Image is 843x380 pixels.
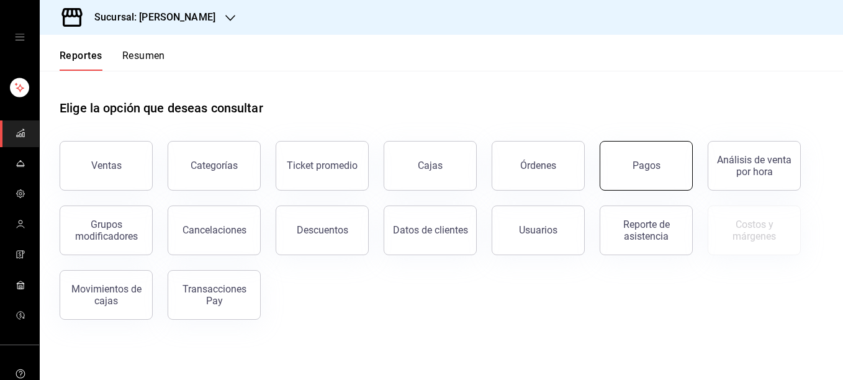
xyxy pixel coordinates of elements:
div: Pagos [633,160,660,171]
button: Ticket promedio [276,141,369,191]
div: Cancelaciones [183,224,246,236]
div: Usuarios [519,224,557,236]
button: Descuentos [276,206,369,255]
button: Datos de clientes [384,206,477,255]
div: Ticket promedio [287,160,358,171]
button: Usuarios [492,206,585,255]
button: Reportes [60,50,102,71]
button: Resumen [122,50,165,71]
a: Cajas [384,141,477,191]
button: Análisis de venta por hora [708,141,801,191]
div: Datos de clientes [393,224,468,236]
div: Cajas [418,158,443,173]
button: Cancelaciones [168,206,261,255]
h1: Elige la opción que deseas consultar [60,99,263,117]
div: Categorías [191,160,238,171]
div: Transacciones Pay [176,283,253,307]
div: Ventas [91,160,122,171]
div: Órdenes [520,160,556,171]
div: Reporte de asistencia [608,219,685,242]
button: Órdenes [492,141,585,191]
button: Categorías [168,141,261,191]
button: Grupos modificadores [60,206,153,255]
button: Contrata inventarios para ver este reporte [708,206,801,255]
div: Grupos modificadores [68,219,145,242]
div: navigation tabs [60,50,165,71]
button: Reporte de asistencia [600,206,693,255]
div: Análisis de venta por hora [716,154,793,178]
button: Pagos [600,141,693,191]
button: Ventas [60,141,153,191]
div: Movimientos de cajas [68,283,145,307]
button: open drawer [15,32,25,42]
h3: Sucursal: [PERSON_NAME] [84,10,215,25]
div: Descuentos [297,224,348,236]
button: Transacciones Pay [168,270,261,320]
div: Costos y márgenes [716,219,793,242]
button: Movimientos de cajas [60,270,153,320]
